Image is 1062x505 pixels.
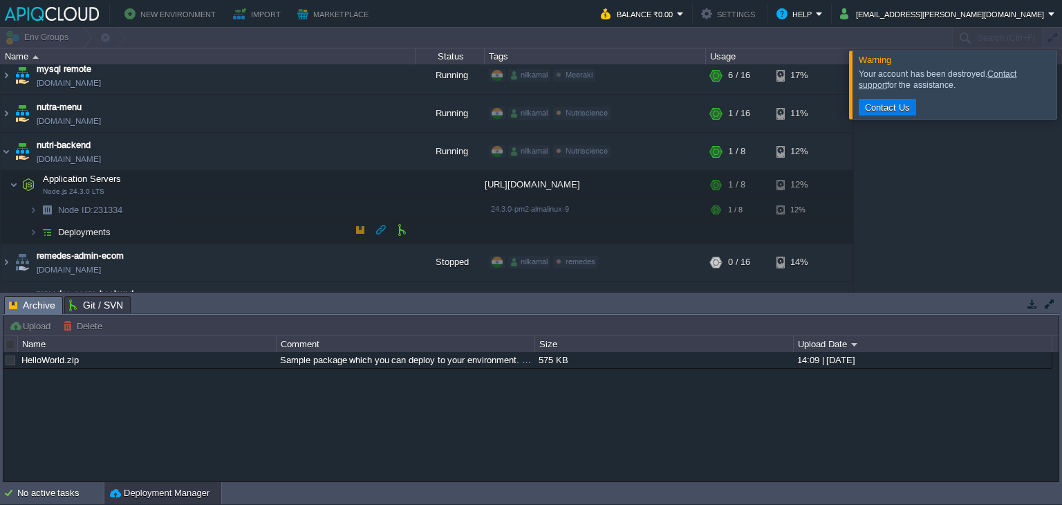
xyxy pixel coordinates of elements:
div: Name [19,336,276,352]
span: Git / SVN [69,297,123,313]
img: APIQCloud [5,7,99,21]
img: AMDAwAAAACH5BAEAAAAALAAAAAABAAEAAAICRAEAOw== [1,282,12,319]
div: Stopped [416,244,485,281]
button: Delete [63,320,106,332]
a: HelloWorld.zip [21,355,79,365]
div: Your account has been destroyed. for the assistance. [859,68,1053,91]
div: nilkamal [508,256,550,268]
div: Running [416,133,485,170]
button: New Environment [124,6,220,22]
img: AMDAwAAAACH5BAEAAAAALAAAAAABAAEAAAICRAEAOw== [1,133,12,170]
img: AMDAwAAAACH5BAEAAAAALAAAAAABAAEAAAICRAEAOw== [12,133,32,170]
div: 11% [776,95,821,132]
button: Marketplace [297,6,373,22]
div: 17% [776,57,821,94]
span: Meeraki [566,71,593,79]
span: 231334 [57,204,124,216]
span: Node ID: [58,205,93,215]
img: AMDAwAAAACH5BAEAAAAALAAAAAABAAEAAAICRAEAOw== [12,57,32,94]
div: 12% [776,199,821,221]
div: 0 / 16 [728,244,750,281]
button: Balance ₹0.00 [601,6,677,22]
button: Settings [701,6,759,22]
img: AMDAwAAAACH5BAEAAAAALAAAAAABAAEAAAICRAEAOw== [10,171,18,199]
div: Upload Date [794,336,1052,352]
div: 0 / 8 [728,282,745,319]
img: AMDAwAAAACH5BAEAAAAALAAAAAABAAEAAAICRAEAOw== [29,221,37,243]
div: Comment [277,336,534,352]
a: Deployments [57,226,113,238]
div: nilkamal [508,145,550,158]
button: Deployment Manager [110,486,209,500]
button: [EMAIL_ADDRESS][PERSON_NAME][DOMAIN_NAME] [840,6,1048,22]
div: 12% [776,133,821,170]
button: Help [776,6,816,22]
img: AMDAwAAAACH5BAEAAAAALAAAAAABAAEAAAICRAEAOw== [12,282,32,319]
span: Archive [9,297,55,314]
a: mysql remote [37,62,91,76]
div: No active tasks [17,482,104,504]
div: nilkamal [508,69,550,82]
span: Nutriscience [566,109,608,117]
a: [DOMAIN_NAME] [37,114,101,128]
div: 14% [776,244,821,281]
div: 13% [776,282,821,319]
div: 14:09 | [DATE] [794,352,1051,368]
img: AMDAwAAAACH5BAEAAAAALAAAAAABAAEAAAICRAEAOw== [12,244,32,281]
span: Warning [859,55,891,65]
a: remedes-admin-ecom [37,249,124,263]
span: remedes [566,257,595,266]
div: 1 / 16 [728,95,750,132]
button: Contact Us [861,101,914,113]
button: Import [233,6,285,22]
a: nutra-menu [37,100,82,114]
img: AMDAwAAAACH5BAEAAAAALAAAAAABAAEAAAICRAEAOw== [1,57,12,94]
div: Status [416,48,484,64]
div: Sample package which you can deploy to your environment. Feel free to delete and upload a package... [277,352,534,368]
div: 1 / 8 [728,199,743,221]
div: 575 KB [535,352,792,368]
div: Running [416,95,485,132]
div: 6 / 16 [728,57,750,94]
div: Name [1,48,415,64]
span: Node.js 24.3.0 LTS [43,187,104,196]
img: AMDAwAAAACH5BAEAAAAALAAAAAABAAEAAAICRAEAOw== [12,95,32,132]
div: Tags [485,48,705,64]
span: Application Servers [41,173,123,185]
button: Upload [9,320,55,332]
div: 1 / 8 [728,171,745,199]
img: AMDAwAAAACH5BAEAAAAALAAAAAABAAEAAAICRAEAOw== [29,199,37,221]
div: Stopped [416,282,485,319]
a: [DOMAIN_NAME] [37,152,101,166]
div: Size [536,336,793,352]
div: nilkamal [508,107,550,120]
span: Nutriscience [566,147,608,155]
a: [DOMAIN_NAME] [37,263,101,277]
img: AMDAwAAAACH5BAEAAAAALAAAAAABAAEAAAICRAEAOw== [1,244,12,281]
span: [DOMAIN_NAME] [37,76,101,90]
img: AMDAwAAAACH5BAEAAAAALAAAAAABAAEAAAICRAEAOw== [1,95,12,132]
div: 12% [776,171,821,199]
div: [URL][DOMAIN_NAME] [485,171,706,199]
div: Running [416,57,485,94]
div: Usage [707,48,853,64]
img: AMDAwAAAACH5BAEAAAAALAAAAAABAAEAAAICRAEAOw== [32,55,39,59]
a: Application ServersNode.js 24.3.0 LTS [41,174,123,184]
a: nutri-backend [37,138,91,152]
img: AMDAwAAAACH5BAEAAAAALAAAAAABAAEAAAICRAEAOw== [37,221,57,243]
a: remedes-ecom-backend [37,287,133,301]
span: 24.3.0-pm2-almalinux-9 [491,205,569,213]
img: AMDAwAAAACH5BAEAAAAALAAAAAABAAEAAAICRAEAOw== [37,199,57,221]
div: 1 / 8 [728,133,745,170]
img: AMDAwAAAACH5BAEAAAAALAAAAAABAAEAAAICRAEAOw== [19,171,38,199]
a: Node ID:231334 [57,204,124,216]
